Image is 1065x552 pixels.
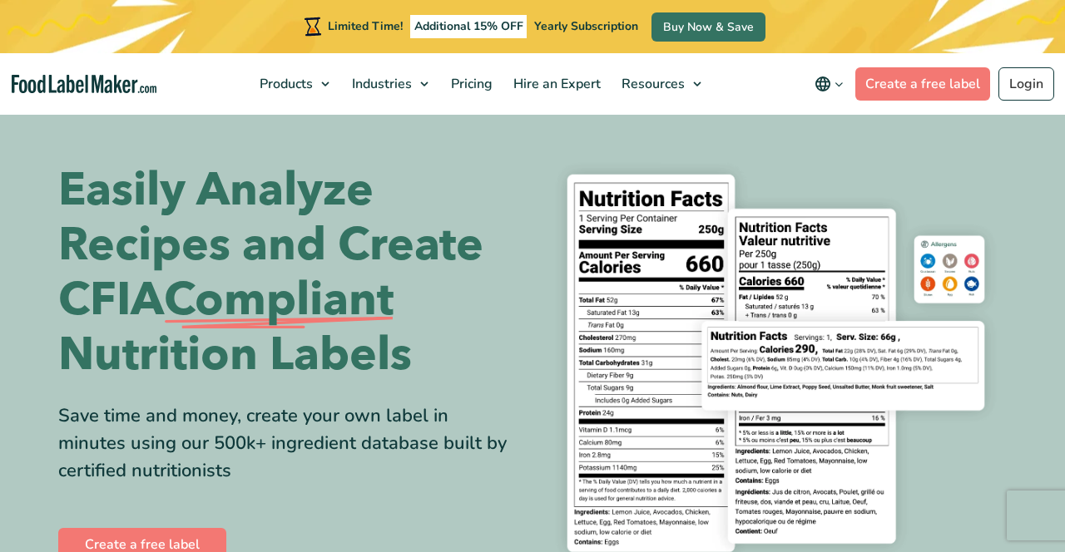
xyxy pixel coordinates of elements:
a: Industries [342,53,437,115]
a: Create a free label [855,67,990,101]
span: Pricing [446,75,494,93]
span: Resources [617,75,686,93]
span: Industries [347,75,414,93]
span: Hire an Expert [508,75,602,93]
a: Pricing [441,53,499,115]
span: Limited Time! [328,18,403,34]
h1: Easily Analyze Recipes and Create CFIA Nutrition Labels [58,163,520,382]
span: Products [255,75,315,93]
a: Resources [612,53,710,115]
span: Additional 15% OFF [410,15,528,38]
span: Yearly Subscription [534,18,638,34]
a: Products [250,53,338,115]
a: Buy Now & Save [651,12,765,42]
span: Compliant [164,273,394,328]
a: Login [998,67,1054,101]
a: Hire an Expert [503,53,607,115]
div: Save time and money, create your own label in minutes using our 500k+ ingredient database built b... [58,402,520,485]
